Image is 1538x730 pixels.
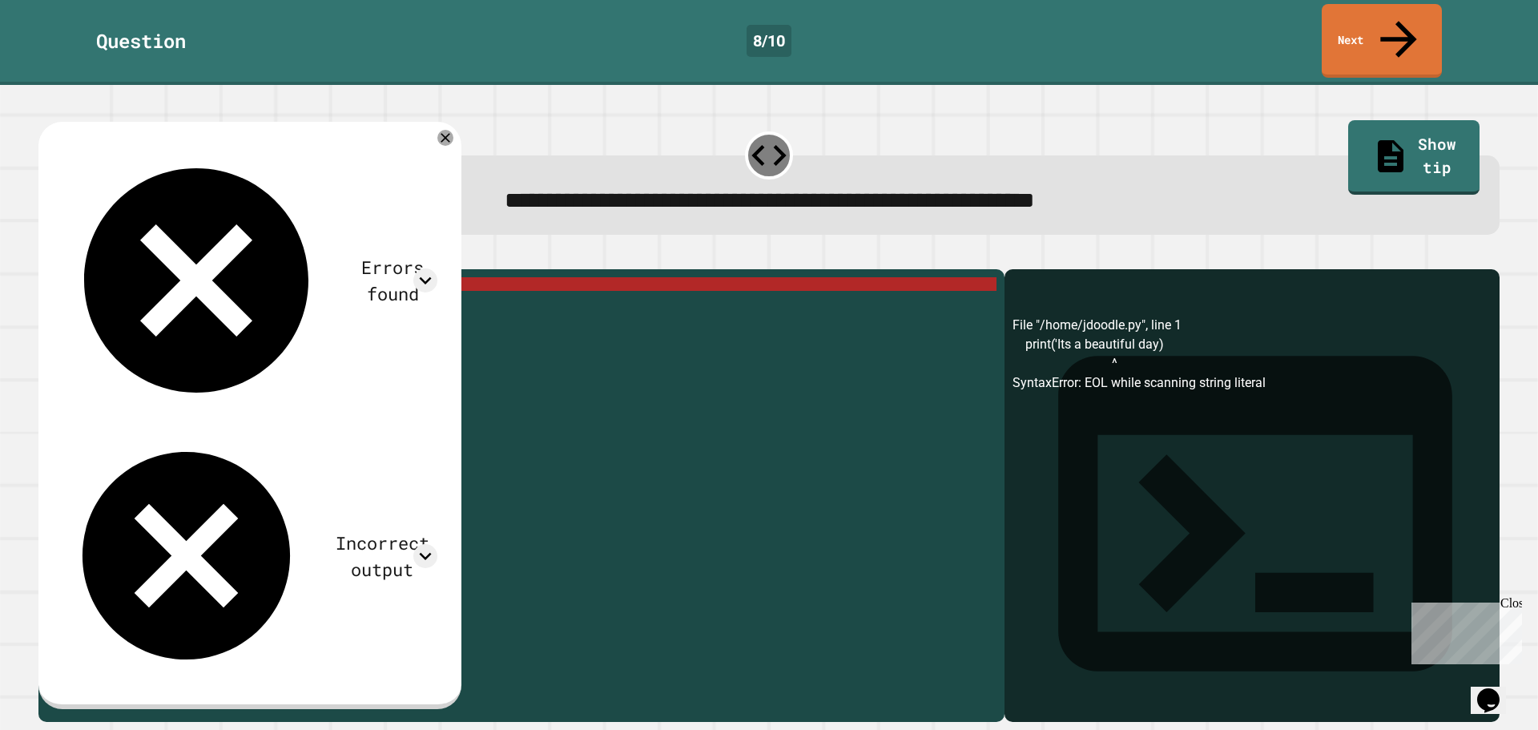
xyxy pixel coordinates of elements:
[1322,4,1442,78] a: Next
[747,25,791,57] div: 8 / 10
[348,254,437,307] div: Errors found
[1348,120,1479,194] a: Show tip
[327,530,437,583] div: Incorrect output
[1013,316,1492,722] div: File "/home/jdoodle.py", line 1 print('Its a beautiful day) ^ SyntaxError: EOL while scanning str...
[96,26,186,55] div: Question
[1471,666,1522,714] iframe: chat widget
[6,6,111,102] div: Chat with us now!Close
[1405,596,1522,664] iframe: chat widget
